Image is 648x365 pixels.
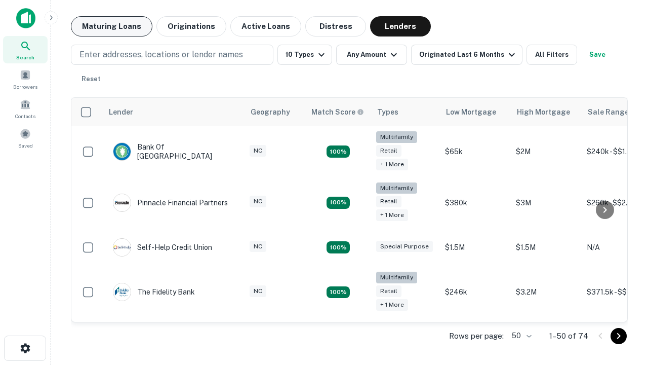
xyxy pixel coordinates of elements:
[3,124,48,152] a: Saved
[376,159,408,170] div: + 1 more
[230,16,301,36] button: Active Loans
[16,8,35,28] img: capitalize-icon.png
[109,106,133,118] div: Lender
[376,131,417,143] div: Multifamily
[277,45,332,65] button: 10 Types
[3,95,48,122] a: Contacts
[75,69,107,89] button: Reset
[113,238,212,257] div: Self-help Credit Union
[113,194,228,212] div: Pinnacle Financial Partners
[79,49,243,61] p: Enter addresses, locations or lender names
[511,98,582,126] th: High Mortgage
[581,45,614,65] button: Save your search to get updates of matches that match your search criteria.
[411,45,522,65] button: Originated Last 6 Months
[3,36,48,63] a: Search
[440,126,511,177] td: $65k
[103,98,245,126] th: Lender
[305,16,366,36] button: Distress
[250,145,266,157] div: NC
[327,145,350,158] div: Matching Properties: 17, hasApolloMatch: undefined
[250,196,266,207] div: NC
[305,98,371,126] th: Capitalize uses an advanced AI algorithm to match your search with the best lender. The match sco...
[446,106,496,118] div: Low Mortgage
[311,106,364,118] div: Capitalize uses an advanced AI algorithm to match your search with the best lender. The match sco...
[511,126,582,177] td: $2M
[611,328,627,344] button: Go to next page
[511,228,582,267] td: $1.5M
[376,241,433,252] div: Special Purpose
[370,16,431,36] button: Lenders
[250,241,266,252] div: NC
[517,106,570,118] div: High Mortgage
[250,285,266,297] div: NC
[311,106,362,118] h6: Match Score
[597,284,648,333] iframe: Chat Widget
[508,328,533,343] div: 50
[511,267,582,318] td: $3.2M
[377,106,398,118] div: Types
[71,16,152,36] button: Maturing Loans
[113,194,131,211] img: picture
[440,98,511,126] th: Low Mortgage
[245,98,305,126] th: Geography
[376,299,408,311] div: + 1 more
[376,145,401,157] div: Retail
[371,98,440,126] th: Types
[376,285,401,297] div: Retail
[588,106,629,118] div: Sale Range
[71,45,273,65] button: Enter addresses, locations or lender names
[3,65,48,93] a: Borrowers
[327,241,350,253] div: Matching Properties: 11, hasApolloMatch: undefined
[113,143,131,160] img: picture
[449,330,504,342] p: Rows per page:
[113,283,195,301] div: The Fidelity Bank
[440,267,511,318] td: $246k
[251,106,290,118] div: Geography
[13,83,37,91] span: Borrowers
[440,177,511,229] td: $380k
[113,142,234,161] div: Bank Of [GEOGRAPHIC_DATA]
[16,53,34,61] span: Search
[376,182,417,194] div: Multifamily
[113,283,131,301] img: picture
[376,209,408,221] div: + 1 more
[376,196,401,207] div: Retail
[526,45,577,65] button: All Filters
[440,228,511,267] td: $1.5M
[156,16,226,36] button: Originations
[15,112,35,120] span: Contacts
[327,286,350,299] div: Matching Properties: 10, hasApolloMatch: undefined
[336,45,407,65] button: Any Amount
[511,177,582,229] td: $3M
[419,49,518,61] div: Originated Last 6 Months
[327,197,350,209] div: Matching Properties: 17, hasApolloMatch: undefined
[18,141,33,150] span: Saved
[376,272,417,283] div: Multifamily
[113,239,131,256] img: picture
[549,330,588,342] p: 1–50 of 74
